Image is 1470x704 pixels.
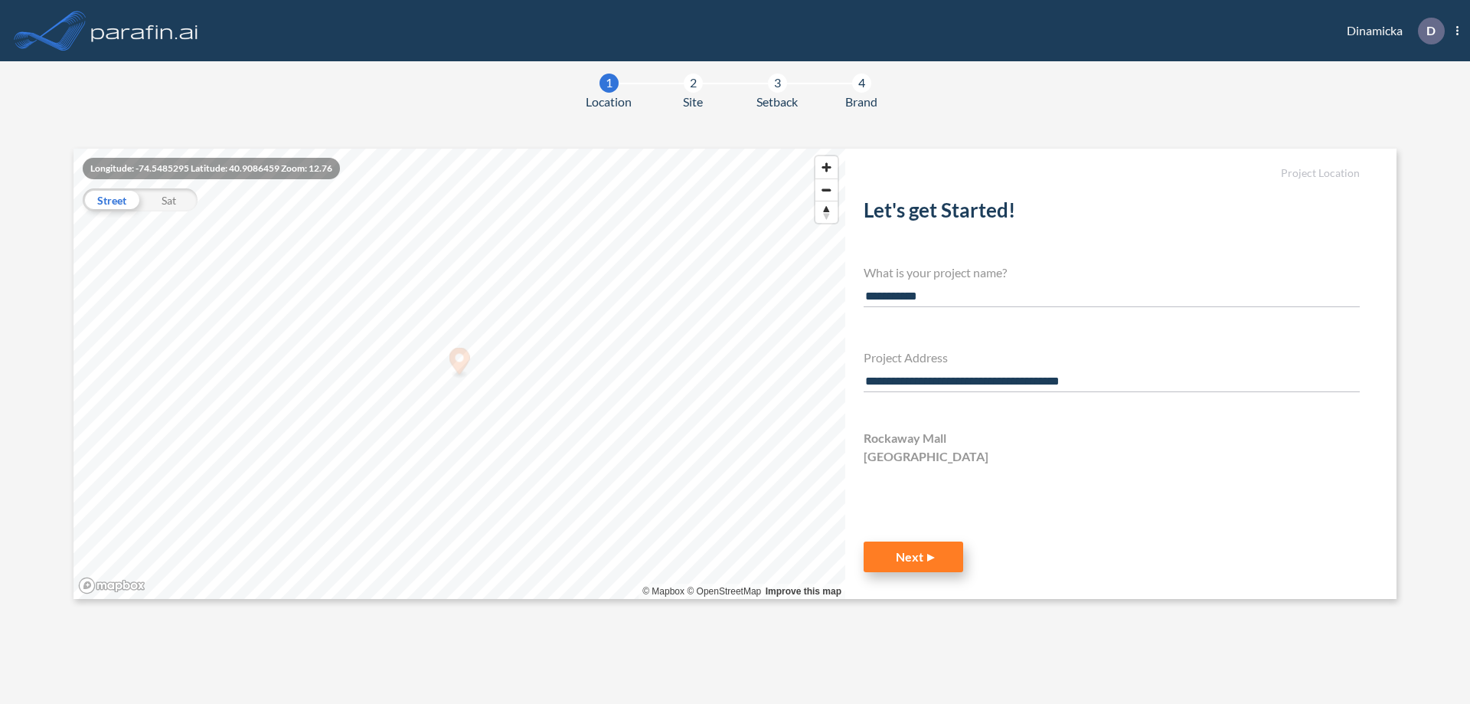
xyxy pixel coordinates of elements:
div: 1 [599,74,619,93]
div: Sat [140,188,198,211]
span: Location [586,93,632,111]
img: logo [88,15,201,46]
div: Street [83,188,140,211]
button: Next [864,542,963,572]
div: Longitude: -74.5485295 Latitude: 40.9086459 Zoom: 12.76 [83,158,340,179]
button: Zoom out [815,178,838,201]
div: Map marker [449,348,470,379]
a: Mapbox homepage [78,577,145,594]
span: Brand [845,93,877,111]
h4: What is your project name? [864,265,1360,280]
a: Mapbox [642,586,684,597]
span: Rockaway Mall [864,429,946,447]
div: 2 [684,74,703,93]
div: 4 [852,74,871,93]
span: Setback [756,93,798,111]
button: Zoom in [815,156,838,178]
span: [GEOGRAPHIC_DATA] [864,447,988,466]
a: Improve this map [766,586,841,597]
div: 3 [768,74,787,93]
span: Zoom out [815,179,838,201]
a: OpenStreetMap [687,586,761,597]
canvas: Map [73,149,845,599]
p: D [1426,24,1436,38]
h2: Let's get Started! [864,198,1360,228]
button: Reset bearing to north [815,201,838,223]
div: Dinamicka [1324,18,1459,44]
h4: Project Address [864,350,1360,365]
h5: Project Location [864,167,1360,180]
span: Site [683,93,703,111]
